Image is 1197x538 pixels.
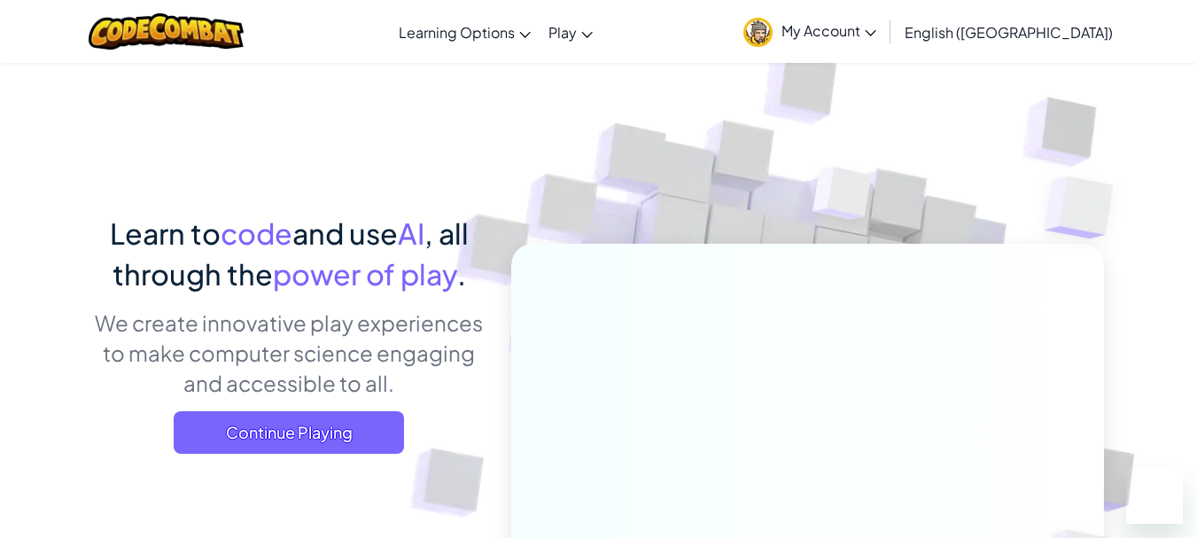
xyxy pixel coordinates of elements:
iframe: Button to launch messaging window [1126,467,1183,524]
span: My Account [781,21,876,40]
span: AI [398,215,424,251]
span: Learn to [110,215,221,251]
span: power of play [273,256,457,292]
img: Overlap cubes [779,132,906,264]
a: English ([GEOGRAPHIC_DATA]) [896,8,1122,56]
img: CodeCombat logo [89,13,244,50]
p: We create innovative play experiences to make computer science engaging and accessible to all. [94,308,485,398]
a: My Account [735,4,885,59]
img: Overlap cubes [1009,133,1162,283]
a: Learning Options [390,8,540,56]
span: Learning Options [399,23,515,42]
img: avatar [743,18,773,47]
a: Continue Playing [174,411,404,454]
span: . [457,256,466,292]
span: code [221,215,292,251]
a: Play [540,8,602,56]
span: English ([GEOGRAPHIC_DATA]) [905,23,1113,42]
span: Play [548,23,577,42]
span: and use [292,215,398,251]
